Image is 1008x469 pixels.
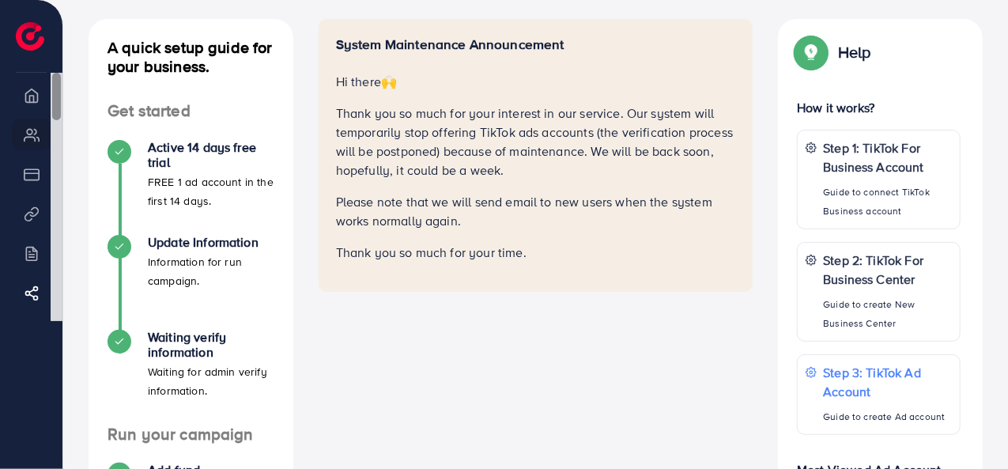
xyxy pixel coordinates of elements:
[89,330,293,425] li: Waiting verify information
[663,67,996,457] iframe: Chat
[89,140,293,235] li: Active 14 days free trial
[797,38,825,66] img: Popup guide
[89,38,293,76] h4: A quick setup guide for your business.
[336,192,736,230] p: Please note that we will send email to new users when the system works normally again.
[148,252,274,290] p: Information for run campaign.
[336,104,736,180] p: Thank you so much for your interest in our service. Our system will temporarily stop offering Tik...
[148,362,274,400] p: Waiting for admin verify information.
[148,140,274,170] h4: Active 14 days free trial
[89,235,293,330] li: Update Information
[89,425,293,444] h4: Run your campaign
[336,72,736,91] p: Hi there
[336,243,736,262] p: Thank you so much for your time.
[89,101,293,121] h4: Get started
[381,73,397,90] span: 🙌
[148,235,274,250] h4: Update Information
[838,43,871,62] p: Help
[336,36,736,53] h5: System Maintenance Announcement
[148,172,274,210] p: FREE 1 ad account in the first 14 days.
[148,330,274,360] h4: Waiting verify information
[16,22,44,51] img: logo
